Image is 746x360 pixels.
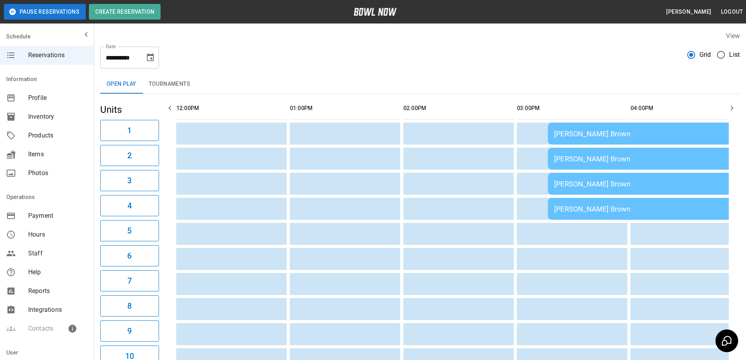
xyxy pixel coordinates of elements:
button: 1 [100,120,159,141]
span: Reservations [28,51,88,60]
h6: 4 [127,199,132,212]
h6: 3 [127,174,132,187]
button: Open Play [100,75,143,94]
button: 8 [100,295,159,317]
button: 3 [100,170,159,191]
span: Items [28,150,88,159]
button: Pause Reservations [4,4,86,20]
h6: 1 [127,124,132,137]
span: Photos [28,168,88,178]
img: logo [354,8,397,16]
button: 4 [100,195,159,216]
button: Choose date, selected date is Aug 30, 2025 [143,50,158,65]
span: Help [28,268,88,277]
th: 12:00PM [176,97,287,119]
h6: 2 [127,149,132,162]
h6: 7 [127,275,132,287]
span: Integrations [28,305,88,315]
th: 03:00PM [517,97,627,119]
h6: 9 [127,325,132,337]
button: 5 [100,220,159,241]
th: 01:00PM [290,97,400,119]
h6: 8 [127,300,132,312]
button: 9 [100,320,159,342]
span: Profile [28,93,88,103]
div: inventory tabs [100,75,740,94]
span: Payment [28,211,88,221]
span: Hours [28,230,88,239]
span: Products [28,131,88,140]
span: List [729,50,740,60]
span: Staff [28,249,88,258]
h6: 5 [127,224,132,237]
h5: Units [100,103,159,116]
label: View [726,32,740,40]
button: Tournaments [143,75,197,94]
th: 02:00PM [403,97,514,119]
button: 6 [100,245,159,266]
button: 2 [100,145,159,166]
span: Grid [699,50,711,60]
h6: 6 [127,250,132,262]
button: Create Reservation [89,4,161,20]
span: Inventory [28,112,88,121]
button: [PERSON_NAME] [663,5,714,19]
span: Reports [28,286,88,296]
button: Logout [718,5,746,19]
button: 7 [100,270,159,291]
